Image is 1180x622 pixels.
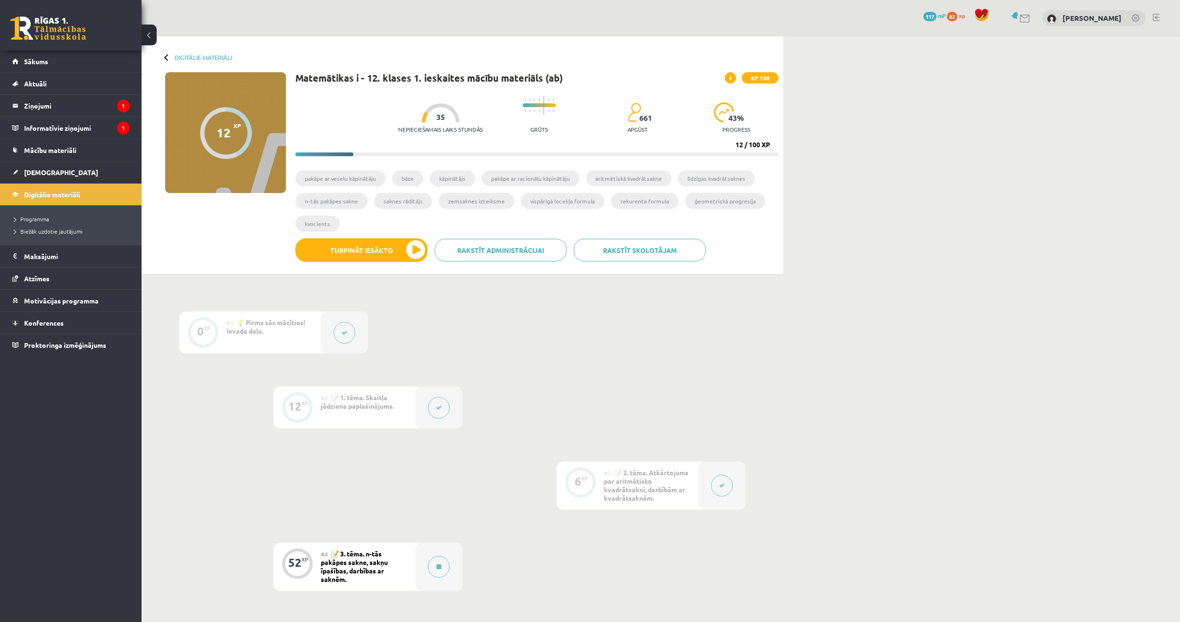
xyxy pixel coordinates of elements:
[539,109,540,112] img: icon-short-line-57e1e144782c952c97e751825c79c345078a6d821885a25fce030b3d8c18986b.svg
[234,122,241,129] span: XP
[24,79,47,88] span: Aktuāli
[923,12,946,19] a: 117 mP
[12,312,130,334] a: Konferences
[117,122,130,134] i: 1
[12,161,130,183] a: [DEMOGRAPHIC_DATA]
[24,245,130,267] legend: Maksājumi
[288,402,301,411] div: 12
[24,274,50,283] span: Atzīmes
[548,99,549,101] img: icon-short-line-57e1e144782c952c97e751825c79c345078a6d821885a25fce030b3d8c18986b.svg
[24,190,80,199] span: Digitālie materiāli
[12,50,130,72] a: Sākums
[1063,13,1121,23] a: [PERSON_NAME]
[14,227,83,235] span: Biežāk uzdotie jautājumi
[12,184,130,205] a: Digitālie materiāli
[14,215,132,223] a: Programma
[959,12,965,19] span: xp
[604,469,611,477] span: #3
[430,170,475,186] li: kāpinātājs
[12,290,130,311] a: Motivācijas programma
[197,327,204,336] div: 0
[392,170,423,186] li: bāze
[217,126,231,140] div: 12
[628,102,641,122] img: students-c634bb4e5e11cddfef0936a35e636f08e4e9abd3cc4e673bd6f9a4125e45ecb1.svg
[525,109,526,112] img: icon-short-line-57e1e144782c952c97e751825c79c345078a6d821885a25fce030b3d8c18986b.svg
[321,550,328,558] span: #4
[530,126,548,133] p: Grūts
[12,334,130,356] a: Proktoringa izmēģinājums
[301,557,308,562] div: XP
[24,168,98,177] span: [DEMOGRAPHIC_DATA]
[398,126,483,133] p: Nepieciešamais laiks stundās
[525,99,526,101] img: icon-short-line-57e1e144782c952c97e751825c79c345078a6d821885a25fce030b3d8c18986b.svg
[742,72,778,84] span: XP 100
[947,12,957,21] span: 82
[628,126,648,133] p: apgūst
[553,99,554,101] img: icon-short-line-57e1e144782c952c97e751825c79c345078a6d821885a25fce030b3d8c18986b.svg
[295,238,427,262] button: Turpināt iesākto
[321,549,388,583] span: 📝 3. tēma. n-tās pakāpes sakne, sakņu īpašības, darbības ar saknēm.
[295,193,368,209] li: n-tās pakāpes sakne
[12,117,130,139] a: Informatīvie ziņojumi1
[728,114,745,122] span: 43 %
[24,117,130,139] legend: Informatīvie ziņojumi
[24,296,99,305] span: Motivācijas programma
[288,558,301,567] div: 52
[714,102,734,122] img: icon-progress-161ccf0a02000e728c5f80fcf4c31c7af3da0e1684b2b1d7c360e028c24a22f1.svg
[435,239,567,261] a: Rakstīt administrācijai
[436,113,445,121] span: 35
[24,95,130,117] legend: Ziņojumi
[12,139,130,161] a: Mācību materiāli
[923,12,937,21] span: 117
[539,99,540,101] img: icon-short-line-57e1e144782c952c97e751825c79c345078a6d821885a25fce030b3d8c18986b.svg
[301,401,308,406] div: XP
[12,245,130,267] a: Maksājumi
[12,95,130,117] a: Ziņojumi1
[534,99,535,101] img: icon-short-line-57e1e144782c952c97e751825c79c345078a6d821885a25fce030b3d8c18986b.svg
[529,99,530,101] img: icon-short-line-57e1e144782c952c97e751825c79c345078a6d821885a25fce030b3d8c18986b.svg
[604,468,688,502] span: 📝 2. tēma. Atkārtojums par aritmētisko kvadrātsakni, darbībām ar kvadrātsaknēm.
[14,227,132,235] a: Biežāk uzdotie jautājumi
[529,109,530,112] img: icon-short-line-57e1e144782c952c97e751825c79c345078a6d821885a25fce030b3d8c18986b.svg
[14,215,49,223] span: Programma
[722,126,750,133] p: progress
[12,73,130,94] a: Aktuāli
[521,193,604,209] li: vispārīgā locekļa formula
[611,193,678,209] li: rekurenta formula
[678,170,755,186] li: līdzīgas kvadrātsaknes
[548,109,549,112] img: icon-short-line-57e1e144782c952c97e751825c79c345078a6d821885a25fce030b3d8c18986b.svg
[553,109,554,112] img: icon-short-line-57e1e144782c952c97e751825c79c345078a6d821885a25fce030b3d8c18986b.svg
[295,216,340,232] li: kvocients
[544,96,544,115] img: icon-long-line-d9ea69661e0d244f92f715978eff75569469978d946b2353a9bb055b3ed8787d.svg
[439,193,514,209] li: zemsaknes izteiksme
[581,476,588,481] div: XP
[24,341,106,349] span: Proktoringa izmēģinājums
[226,318,305,335] span: 💡 Pirms sāc mācīties! Ievada daļa.
[534,109,535,112] img: icon-short-line-57e1e144782c952c97e751825c79c345078a6d821885a25fce030b3d8c18986b.svg
[10,17,86,40] a: Rīgas 1. Tālmācības vidusskola
[374,193,432,209] li: saknes rādītājs
[24,319,64,327] span: Konferences
[24,57,48,66] span: Sākums
[117,100,130,112] i: 1
[947,12,970,19] a: 82 xp
[575,477,581,486] div: 6
[685,193,765,209] li: ģeometriskā progresija
[295,72,563,84] h1: Matemātikas i - 12. klases 1. ieskaites mācību materiāls (ab)
[24,146,76,154] span: Mācību materiāli
[321,393,394,410] span: 📝 1. tēma. Skaitļa jēdziena paplašinājums.
[295,170,385,186] li: pakāpe ar veselu kāpinātāju
[1047,14,1056,24] img: Aleksandrs Vagalis
[321,394,328,402] span: #2
[12,268,130,289] a: Atzīmes
[574,239,706,261] a: Rakstīt skolotājam
[482,170,579,186] li: pakāpe ar racionālu kāpinātāju
[586,170,671,186] li: aritmētiskā kvadrātsakne
[639,114,652,122] span: 661
[226,319,234,327] span: #1
[938,12,946,19] span: mP
[175,54,232,61] a: Digitālie materiāli
[204,326,210,331] div: XP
